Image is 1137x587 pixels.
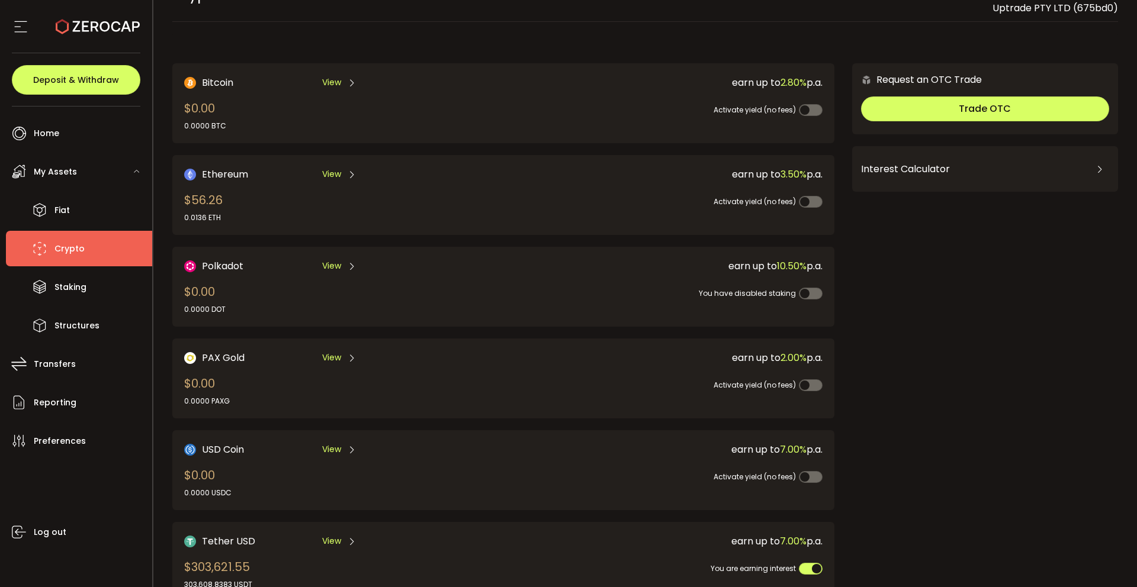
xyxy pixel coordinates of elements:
[861,155,1109,183] div: Interest Calculator
[781,351,807,365] span: 2.00%
[184,283,226,315] div: $0.00
[202,259,243,273] span: Polkadot
[184,77,196,89] img: Bitcoin
[495,350,823,365] div: earn up to p.a.
[184,488,232,498] div: 0.0000 USDC
[184,396,230,407] div: 0.0000 PAXG
[699,288,796,298] span: You have disabled staking
[202,534,255,549] span: Tether USD
[322,76,341,89] span: View
[322,535,341,547] span: View
[780,443,807,456] span: 7.00%
[184,212,223,223] div: 0.0136 ETH
[12,65,140,95] button: Deposit & Withdraw
[495,167,823,182] div: earn up to p.a.
[780,534,807,548] span: 7.00%
[184,536,196,547] img: Tether USD
[861,75,872,85] img: 6nGpN7MZ9FLuBP83NiajKbTRY4UzlzQtBKtCrLLspmCkSvCZHBKvY3NxgQaT5JnOQREvtQ257bXeeSTueZfAPizblJ+Fe8JwA...
[714,196,796,207] span: Activate yield (no fees)
[711,563,796,573] span: You are earning interest
[1078,530,1137,587] iframe: Chat Widget
[861,96,1109,121] button: Trade OTC
[777,259,807,273] span: 10.50%
[54,279,86,296] span: Staking
[781,76,807,89] span: 2.80%
[714,380,796,390] span: Activate yield (no fees)
[495,259,823,273] div: earn up to p.a.
[34,356,76,373] span: Transfers
[184,121,226,131] div: 0.0000 BTC
[184,352,196,364] img: PAX Gold
[184,260,196,272] img: DOT
[781,167,807,181] span: 3.50%
[202,442,244,457] span: USD Coin
[495,442,823,457] div: earn up to p.a.
[993,1,1118,15] span: Uptrade PTY LTD (675bd0)
[34,433,86,450] span: Preferences
[714,105,796,115] span: Activate yield (no fees)
[184,444,196,456] img: USD Coin
[34,524,66,541] span: Log out
[34,394,76,411] span: Reporting
[495,75,823,90] div: earn up to p.a.
[714,472,796,482] span: Activate yield (no fees)
[54,240,85,257] span: Crypto
[184,169,196,180] img: Ethereum
[322,443,341,456] span: View
[34,163,77,180] span: My Assets
[495,534,823,549] div: earn up to p.a.
[202,167,248,182] span: Ethereum
[202,350,245,365] span: PAX Gold
[54,317,99,334] span: Structures
[322,168,341,180] span: View
[184,375,230,407] div: $0.00
[54,202,70,219] span: Fiat
[184,191,223,223] div: $56.26
[959,102,1011,115] span: Trade OTC
[322,260,341,272] span: View
[202,75,233,90] span: Bitcoin
[33,76,119,84] span: Deposit & Withdraw
[184,304,226,315] div: 0.0000 DOT
[322,351,341,364] span: View
[184,466,232,498] div: $0.00
[852,72,982,87] div: Request an OTC Trade
[34,125,59,142] span: Home
[184,99,226,131] div: $0.00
